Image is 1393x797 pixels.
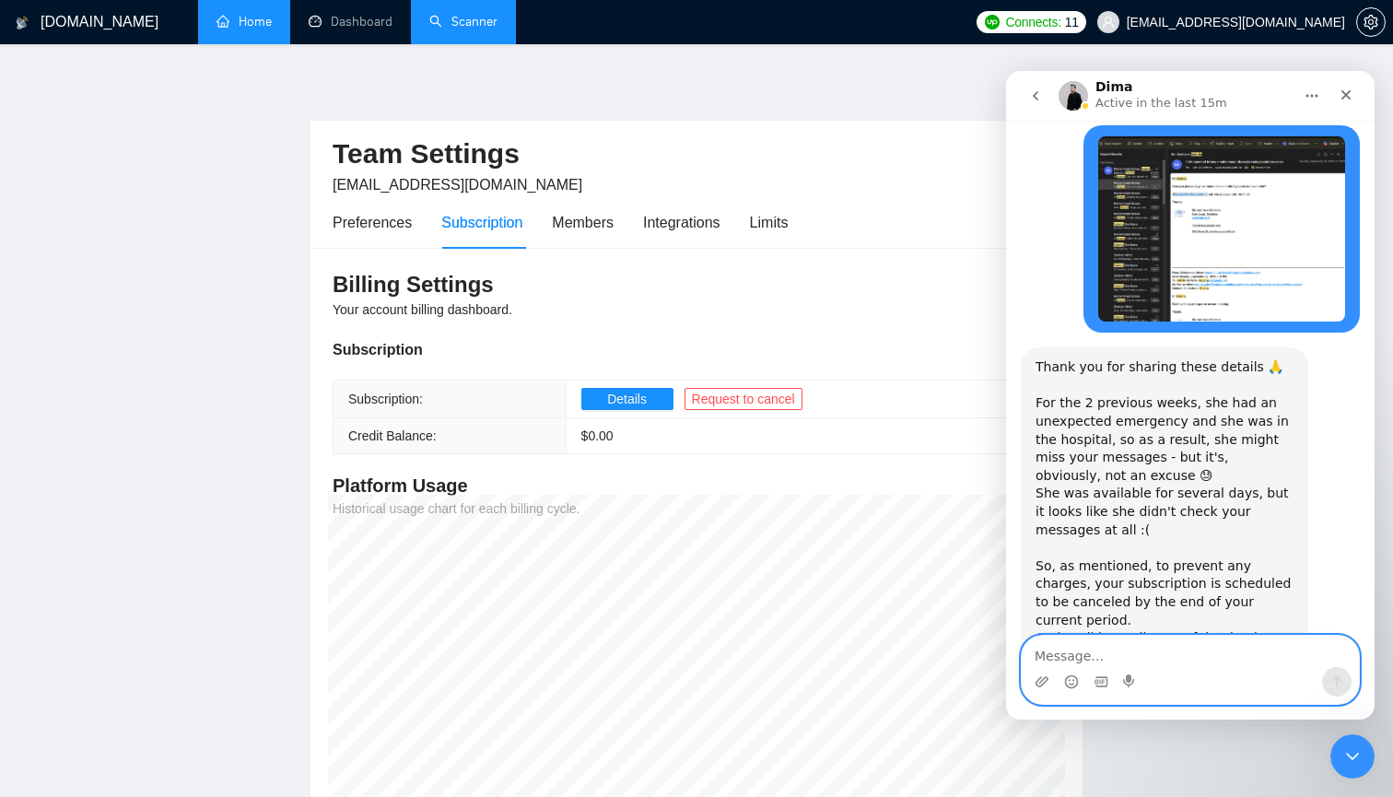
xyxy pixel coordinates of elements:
span: $ 0.00 [581,428,614,443]
div: Limits [750,211,789,234]
button: Details [581,388,673,410]
span: [EMAIL_ADDRESS][DOMAIN_NAME] [333,177,582,193]
h3: Billing Settings [333,270,1060,299]
div: Dima says… [15,276,354,656]
button: Emoji picker [58,604,73,618]
button: Send a message… [316,596,345,626]
div: Integrations [643,211,720,234]
div: Members [552,211,614,234]
div: Thank you for sharing these details 🙏 For the 2 previous weeks, she had an unexpected emergency a... [29,287,287,630]
a: dashboardDashboard [309,14,392,29]
span: user [1102,16,1115,29]
h2: Team Settings [333,135,1060,173]
span: setting [1357,15,1385,29]
img: logo [16,8,29,38]
button: setting [1356,7,1386,37]
a: homeHome [217,14,272,29]
a: setting [1356,15,1386,29]
span: Connects: [1005,12,1060,32]
span: Subscription: [348,392,423,406]
button: Start recording [117,604,132,618]
button: Upload attachment [29,604,43,618]
h4: Platform Usage [333,473,1060,498]
span: Credit Balance: [348,428,437,443]
div: Preferences [333,211,412,234]
button: Gif picker [88,604,102,618]
span: Details [607,389,647,409]
img: upwork-logo.png [985,15,1000,29]
span: Request to cancel [692,389,795,409]
a: searchScanner [429,14,497,29]
iframe: Intercom live chat [1006,71,1375,720]
span: Your account billing dashboard. [333,302,512,317]
button: Request to cancel [685,388,802,410]
span: 11 [1065,12,1079,32]
div: Subscription [441,211,522,234]
textarea: Message… [16,565,353,596]
div: Subscription [333,338,1060,361]
div: Thank you for sharing these details 🙏For the 2 previous weeks, she had an unexpected emergency an... [15,276,302,641]
iframe: Intercom live chat [1330,734,1375,779]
